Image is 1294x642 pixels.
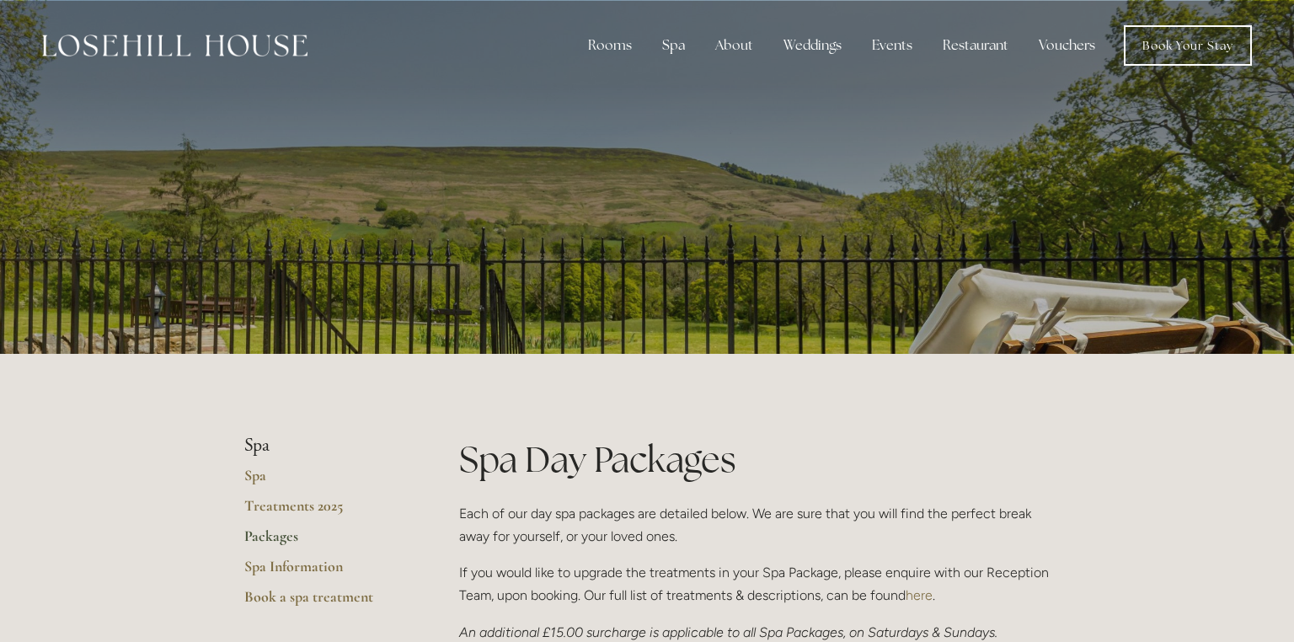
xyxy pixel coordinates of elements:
[244,435,405,457] li: Spa
[244,496,405,527] a: Treatments 2025
[244,466,405,496] a: Spa
[42,35,307,56] img: Losehill House
[244,587,405,618] a: Book a spa treatment
[1124,25,1252,66] a: Book Your Stay
[459,561,1050,607] p: If you would like to upgrade the treatments in your Spa Package, please enquire with our Receptio...
[702,29,767,62] div: About
[858,29,926,62] div: Events
[459,435,1050,484] h1: Spa Day Packages
[244,557,405,587] a: Spa Information
[770,29,855,62] div: Weddings
[244,527,405,557] a: Packages
[906,587,933,603] a: here
[649,29,698,62] div: Spa
[459,502,1050,548] p: Each of our day spa packages are detailed below. We are sure that you will find the perfect break...
[1025,29,1109,62] a: Vouchers
[929,29,1022,62] div: Restaurant
[575,29,645,62] div: Rooms
[459,624,997,640] em: An additional £15.00 surcharge is applicable to all Spa Packages, on Saturdays & Sundays.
